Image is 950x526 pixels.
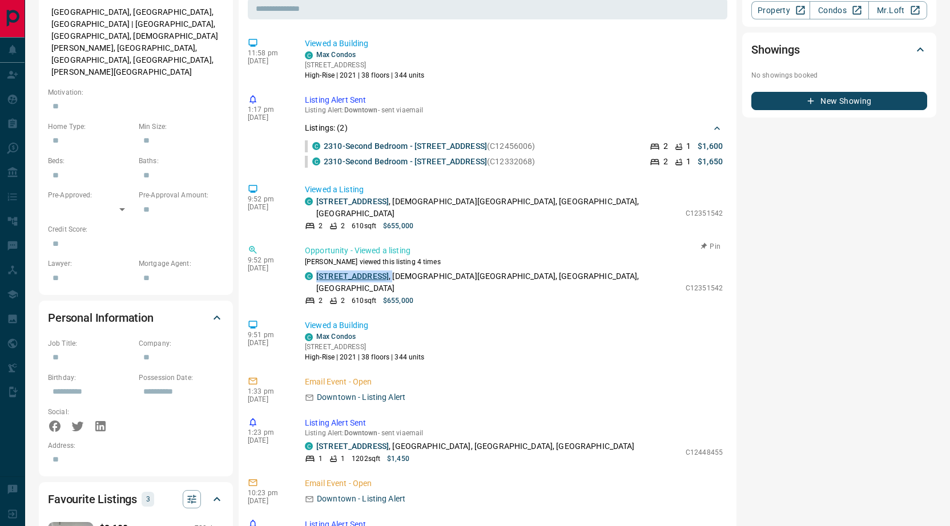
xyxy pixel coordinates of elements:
[686,447,723,458] p: C12448455
[248,428,288,436] p: 1:23 pm
[312,157,320,165] div: condos.ca
[694,241,727,252] button: Pin
[305,197,313,205] div: condos.ca
[248,49,288,57] p: 11:58 pm
[48,440,224,451] p: Address:
[145,493,151,505] p: 3
[317,493,405,505] p: Downtown - Listing Alert
[751,36,927,63] div: Showings
[305,417,723,429] p: Listing Alert Sent
[751,92,927,110] button: New Showing
[48,490,137,508] h2: Favourite Listings
[139,156,224,166] p: Baths:
[248,195,288,203] p: 9:52 pm
[324,140,535,152] p: (C12456006)
[352,221,376,231] p: 610 sqft
[305,376,723,388] p: Email Event - Open
[48,224,224,234] p: Credit Score:
[48,407,133,417] p: Social:
[663,140,668,152] p: 2
[248,203,288,211] p: [DATE]
[341,296,345,306] p: 2
[48,338,133,349] p: Job Title:
[686,140,691,152] p: 1
[248,387,288,395] p: 1:33 pm
[139,373,224,383] p: Possession Date:
[248,264,288,272] p: [DATE]
[344,429,378,437] span: Downtown
[344,106,378,114] span: Downtown
[319,296,323,306] p: 2
[305,122,348,134] p: Listings: ( 2 )
[751,70,927,80] p: No showings booked
[48,485,224,513] div: Favourite Listings3
[248,339,288,347] p: [DATE]
[305,342,425,352] p: [STREET_ADDRESS]
[383,296,413,306] p: $655,000
[317,391,405,403] p: Downtown - Listing Alert
[305,352,425,362] p: High-Rise | 2021 | 38 floors | 344 units
[305,319,723,331] p: Viewed a Building
[305,333,313,341] div: condos.ca
[810,1,868,19] a: Condos
[316,333,356,341] a: Max Condos
[305,106,723,114] p: Listing Alert : - sent via email
[305,51,313,59] div: condos.ca
[316,272,389,281] a: [STREET_ADDRESS]
[48,3,224,82] p: [GEOGRAPHIC_DATA], [GEOGRAPHIC_DATA], [GEOGRAPHIC_DATA] | [GEOGRAPHIC_DATA], [GEOGRAPHIC_DATA], [...
[316,442,389,451] a: [STREET_ADDRESS]
[139,190,224,200] p: Pre-Approval Amount:
[319,221,323,231] p: 2
[48,309,154,327] h2: Personal Information
[324,141,487,151] a: 2310-Second Bedroom - [STREET_ADDRESS]
[305,257,723,267] p: [PERSON_NAME] viewed this listing 4 times
[305,272,313,280] div: condos.ca
[312,142,320,150] div: condos.ca
[139,338,224,349] p: Company:
[248,489,288,497] p: 10:23 pm
[248,106,288,114] p: 1:17 pm
[341,221,345,231] p: 2
[316,196,680,220] p: , [DEMOGRAPHIC_DATA][GEOGRAPHIC_DATA], [GEOGRAPHIC_DATA], [GEOGRAPHIC_DATA]
[48,258,133,269] p: Lawyer:
[383,221,413,231] p: $655,000
[316,51,356,59] a: Max Condos
[305,38,723,50] p: Viewed a Building
[868,1,927,19] a: Mr.Loft
[48,156,133,166] p: Beds:
[305,70,425,80] p: High-Rise | 2021 | 38 floors | 344 units
[305,60,425,70] p: [STREET_ADDRESS]
[48,122,133,132] p: Home Type:
[316,270,680,294] p: , [DEMOGRAPHIC_DATA][GEOGRAPHIC_DATA], [GEOGRAPHIC_DATA], [GEOGRAPHIC_DATA]
[248,395,288,403] p: [DATE]
[324,156,535,168] p: (C12332068)
[751,41,800,59] h2: Showings
[341,454,345,464] p: 1
[48,87,224,98] p: Motivation:
[248,436,288,444] p: [DATE]
[139,258,224,269] p: Mortgage Agent:
[248,114,288,122] p: [DATE]
[352,296,376,306] p: 610 sqft
[324,157,487,166] a: 2310-Second Bedroom - [STREET_ADDRESS]
[686,156,691,168] p: 1
[248,497,288,505] p: [DATE]
[698,140,723,152] p: $1,600
[248,256,288,264] p: 9:52 pm
[305,184,723,196] p: Viewed a Listing
[248,331,288,339] p: 9:51 pm
[305,245,723,257] p: Opportunity - Viewed a listing
[352,454,380,464] p: 1202 sqft
[48,190,133,200] p: Pre-Approved:
[686,208,723,219] p: C12351542
[686,283,723,293] p: C12351542
[305,478,723,489] p: Email Event - Open
[387,454,409,464] p: $1,450
[305,94,723,106] p: Listing Alert Sent
[305,118,723,139] div: Listings: (2)
[139,122,224,132] p: Min Size:
[48,304,224,331] div: Personal Information
[316,197,389,206] a: [STREET_ADDRESS]
[248,57,288,65] p: [DATE]
[48,373,133,383] p: Birthday:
